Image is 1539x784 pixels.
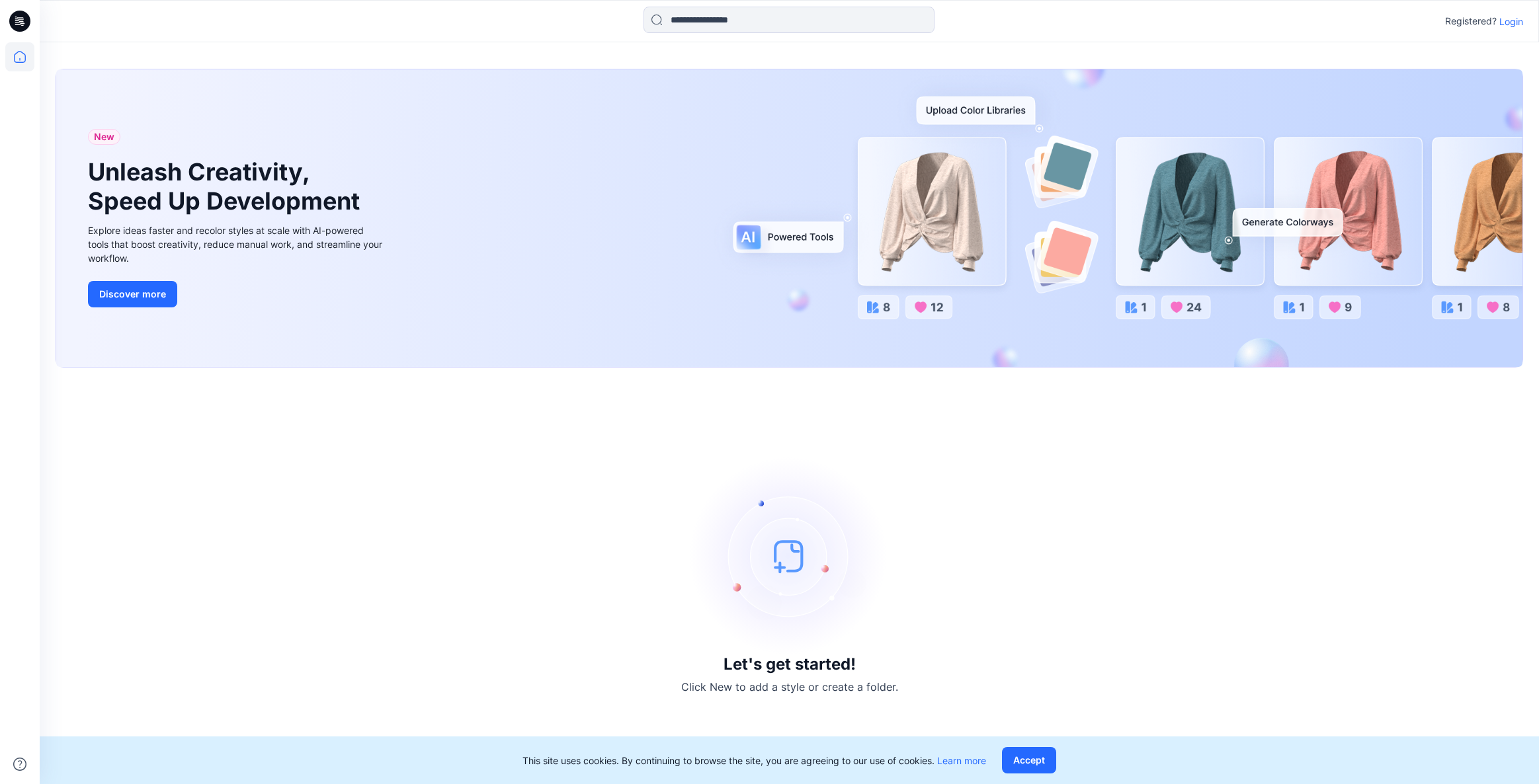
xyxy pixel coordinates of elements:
[937,755,986,766] a: Learn more
[88,158,366,215] h1: Unleash Creativity, Speed Up Development
[1499,15,1523,28] p: Login
[88,281,177,307] button: Discover more
[1002,747,1056,773] button: Accept
[522,754,986,767] p: This site uses cookies. By continuing to browse the site, you are agreeing to our use of cookies.
[88,281,386,307] a: Discover more
[724,655,856,674] h3: Let's get started!
[94,129,114,145] span: New
[1445,13,1497,29] p: Registered?
[690,457,889,655] img: empty-state-image.svg
[88,223,386,265] div: Explore ideas faster and recolor styles at scale with AI-powered tools that boost creativity, red...
[681,679,898,695] p: Click New to add a style or create a folder.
